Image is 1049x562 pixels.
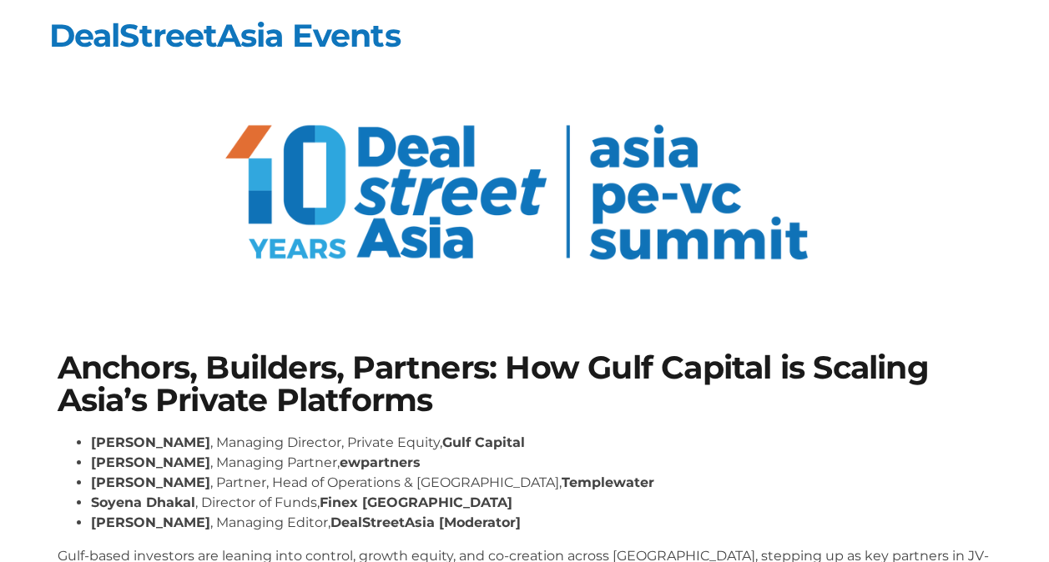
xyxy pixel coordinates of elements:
[91,494,195,510] strong: Soyena Dhakal
[91,513,992,533] li: , Managing Editor,
[442,434,525,450] strong: Gulf Capital
[340,454,421,470] strong: ewpartners
[320,494,512,510] strong: Finex [GEOGRAPHIC_DATA]
[330,514,521,530] strong: DealStreetAsia [Moderator]
[91,473,992,493] li: , Partner, Head of Operations & [GEOGRAPHIC_DATA],
[91,493,992,513] li: , Director of Funds,
[91,434,210,450] strong: [PERSON_NAME]
[91,454,210,470] strong: [PERSON_NAME]
[49,16,401,55] a: DealStreetAsia Events
[91,433,992,453] li: , Managing Director, Private Equity,
[91,514,210,530] strong: [PERSON_NAME]
[91,453,992,473] li: , Managing Partner,
[58,352,992,416] h1: Anchors, Builders, Partners: How Gulf Capital is Scaling Asia’s Private Platforms
[91,474,210,490] strong: [PERSON_NAME]
[562,474,654,490] strong: Templewater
